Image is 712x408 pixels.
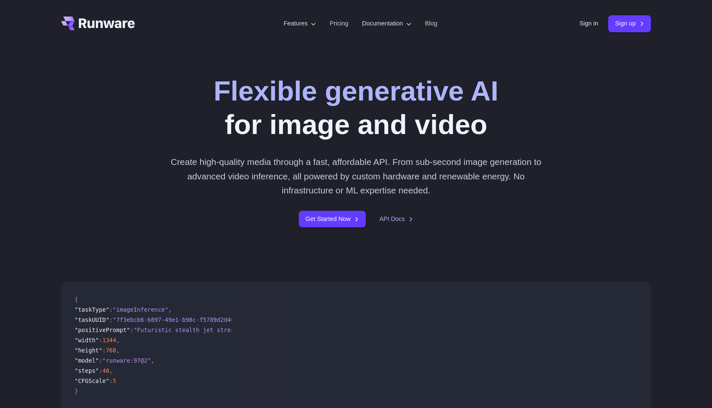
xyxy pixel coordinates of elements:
span: "taskUUID" [75,316,109,323]
p: Create high-quality media through a fast, affordable API. From sub-second image generation to adv... [167,155,545,197]
span: , [109,367,113,374]
span: 768 [106,347,117,354]
label: Documentation [362,19,412,28]
span: : [99,357,102,364]
span: "width" [75,337,99,344]
a: Blog [425,19,437,28]
span: "imageInference" [113,306,168,313]
a: Pricing [330,19,348,28]
span: "runware:97@2" [102,357,151,364]
strong: Flexible generative AI [214,75,498,106]
span: : [109,377,113,384]
span: , [168,306,172,313]
a: Go to / [61,17,135,30]
span: "model" [75,357,99,364]
span: "taskType" [75,306,109,313]
a: API Docs [379,214,413,224]
span: : [130,327,133,333]
a: Get Started Now [299,211,366,227]
span: : [99,337,102,344]
span: : [102,347,106,354]
span: 5 [113,377,116,384]
span: "7f3ebcb6-b897-49e1-b98c-f5789d2d40d7" [113,316,245,323]
label: Features [284,19,316,28]
span: "Futuristic stealth jet streaking through a neon-lit cityscape with glowing purple exhaust" [133,327,449,333]
span: , [151,357,154,364]
a: Sign up [608,15,651,32]
span: : [109,316,113,323]
span: , [116,337,120,344]
span: "steps" [75,367,99,374]
span: : [109,306,113,313]
span: { [75,296,78,303]
a: Sign in [579,19,598,28]
span: : [99,367,102,374]
span: "positivePrompt" [75,327,130,333]
span: 1344 [102,337,116,344]
span: } [75,388,78,394]
h1: for image and video [214,75,498,141]
span: "CFGScale" [75,377,109,384]
span: 40 [102,367,109,374]
span: "height" [75,347,102,354]
span: , [116,347,120,354]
